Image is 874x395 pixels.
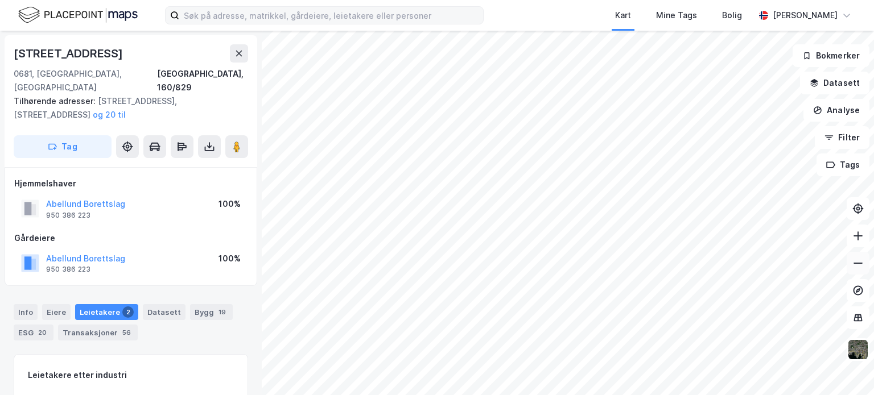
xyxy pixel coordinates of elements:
[800,72,869,94] button: Datasett
[46,211,90,220] div: 950 386 223
[803,99,869,122] button: Analyse
[14,94,239,122] div: [STREET_ADDRESS], [STREET_ADDRESS]
[14,325,53,340] div: ESG
[46,265,90,274] div: 950 386 223
[722,9,742,22] div: Bolig
[847,339,869,360] img: 9k=
[817,153,869,176] button: Tags
[815,126,869,149] button: Filter
[42,304,71,320] div: Eiere
[157,67,248,94] div: [GEOGRAPHIC_DATA], 160/829
[216,306,228,318] div: 19
[18,5,138,25] img: logo.f888ab2527a4732fd821a326f86c7f29.svg
[190,304,233,320] div: Bygg
[218,197,241,211] div: 100%
[58,325,138,340] div: Transaksjoner
[143,304,185,320] div: Datasett
[817,340,874,395] div: Kontrollprogram for chat
[218,252,241,265] div: 100%
[14,304,38,320] div: Info
[14,96,98,106] span: Tilhørende adresser:
[773,9,838,22] div: [PERSON_NAME]
[793,44,869,67] button: Bokmerker
[656,9,697,22] div: Mine Tags
[615,9,631,22] div: Kart
[122,306,134,318] div: 2
[36,327,49,338] div: 20
[14,231,248,245] div: Gårdeiere
[14,177,248,190] div: Hjemmelshaver
[14,135,112,158] button: Tag
[14,44,125,63] div: [STREET_ADDRESS]
[28,368,234,382] div: Leietakere etter industri
[120,327,133,338] div: 56
[14,67,157,94] div: 0681, [GEOGRAPHIC_DATA], [GEOGRAPHIC_DATA]
[75,304,138,320] div: Leietakere
[179,7,483,24] input: Søk på adresse, matrikkel, gårdeiere, leietakere eller personer
[817,340,874,395] iframe: Chat Widget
